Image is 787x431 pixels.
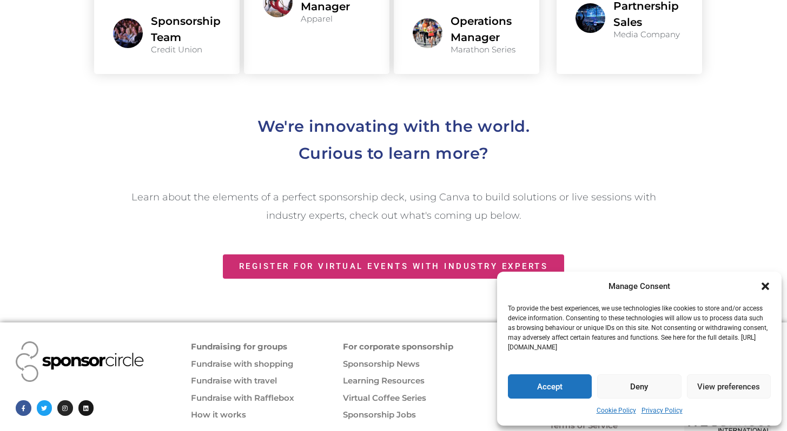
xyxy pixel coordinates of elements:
span: REGISTER FOR VIRTUAL EVENTS WITH INDUSTRY EXPERTS [239,262,548,271]
div: Marathon Series [451,45,520,53]
a: How it works [191,409,246,420]
a: Virtual Coffee Series [343,393,426,403]
a: Cookie Policy [597,404,636,417]
p: To provide the best experiences, we use technologies like cookies to store and/or access device i... [508,304,770,352]
h2: We're innovating with the world. Curious to learn more? [91,113,697,166]
div: Credit Union [151,45,221,53]
button: Accept [508,374,592,399]
div: Manage Consent [609,280,670,293]
a: Terms of Service [550,420,618,430]
a: REGISTER FOR VIRTUAL EVENTS WITH INDUSTRY EXPERTS [223,254,565,279]
a: Privacy Policy [641,404,683,417]
a: Sponsorship Jobs [343,409,416,420]
img: Simplify the business of events and sports teams [576,3,605,33]
h5: Learn about the elements of a perfect sponsorship deck, using Canva to build solutions or live se... [118,188,670,225]
a: Learning Resources [343,375,425,386]
a: Fundraise with Rafflebox [191,393,294,403]
div: Sponsorship Team [151,13,221,45]
a: For corporate sponsorship [343,341,453,352]
div: Close dialogue [760,281,771,292]
div: Operations Manager [451,13,520,45]
button: View preferences [687,374,771,399]
button: Deny [597,374,681,399]
a: Sponsorship News [343,359,420,369]
a: Fundraise with shopping [191,359,293,369]
img: Sponsor Circle logo [16,341,144,382]
a: Fundraise with travel [191,375,277,386]
div: Apparel [301,15,371,23]
div: Media Company [613,30,683,38]
a: Fundraising for groups [191,341,287,352]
